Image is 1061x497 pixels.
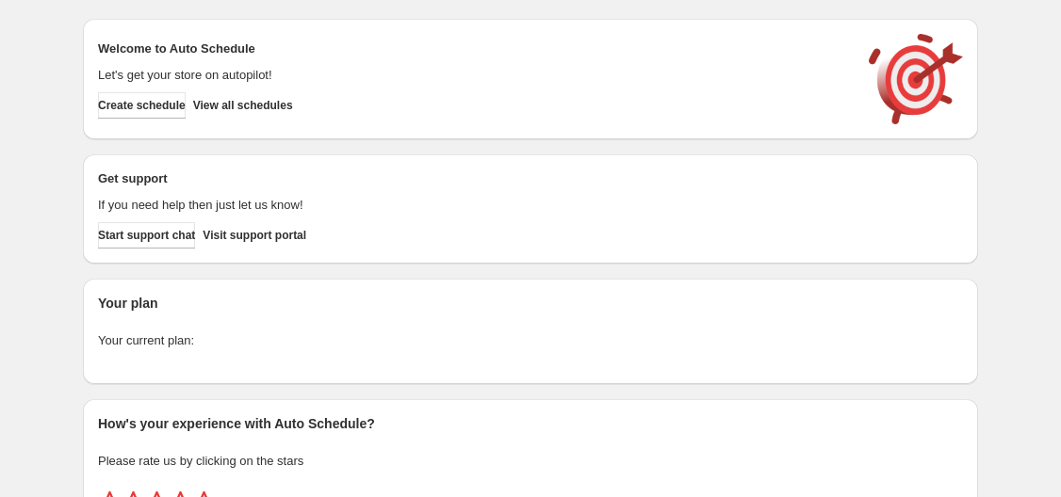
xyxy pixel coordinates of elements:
[203,228,306,243] span: Visit support portal
[193,98,293,113] span: View all schedules
[98,66,850,85] p: Let's get your store on autopilot!
[98,414,963,433] h2: How's your experience with Auto Schedule?
[98,452,963,471] p: Please rate us by clicking on the stars
[203,222,306,248] a: Visit support portal
[98,40,850,58] h2: Welcome to Auto Schedule
[98,196,850,215] p: If you need help then just let us know!
[193,92,293,119] button: View all schedules
[98,228,195,243] span: Start support chat
[98,98,186,113] span: Create schedule
[98,169,850,188] h2: Get support
[98,331,963,350] p: Your current plan:
[98,92,186,119] button: Create schedule
[98,222,195,248] a: Start support chat
[98,294,963,313] h2: Your plan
